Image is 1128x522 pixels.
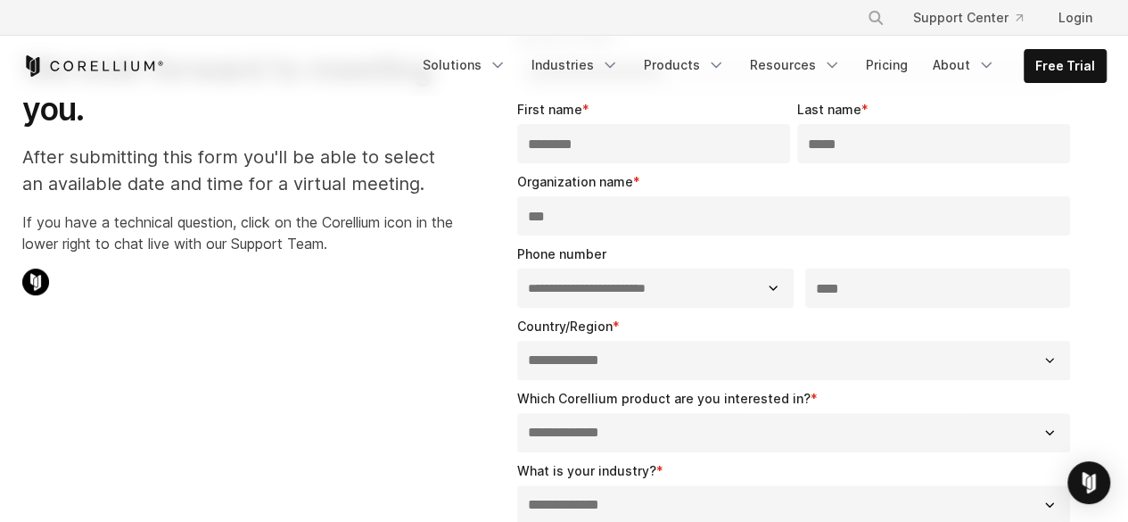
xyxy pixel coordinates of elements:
span: Phone number [517,246,606,261]
p: If you have a technical question, click on the Corellium icon in the lower right to chat live wit... [22,211,453,254]
a: Solutions [412,49,517,81]
a: Pricing [855,49,918,81]
p: After submitting this form you'll be able to select an available date and time for a virtual meet... [22,144,453,197]
span: Country/Region [517,319,613,334]
a: Industries [521,49,630,81]
span: Which Corellium product are you interested in? [517,391,811,406]
button: Search [860,2,892,34]
span: Organization name [517,174,633,189]
span: First name [517,102,582,117]
a: Corellium Home [22,55,164,77]
a: Login [1044,2,1107,34]
span: Last name [797,102,861,117]
span: What is your industry? [517,463,656,478]
a: Products [633,49,736,81]
a: Free Trial [1025,50,1106,82]
a: About [922,49,1006,81]
img: Corellium Chat Icon [22,269,49,295]
a: Resources [739,49,852,81]
a: Support Center [899,2,1037,34]
div: Navigation Menu [845,2,1107,34]
div: Open Intercom Messenger [1067,461,1110,504]
div: Navigation Menu [412,49,1107,83]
